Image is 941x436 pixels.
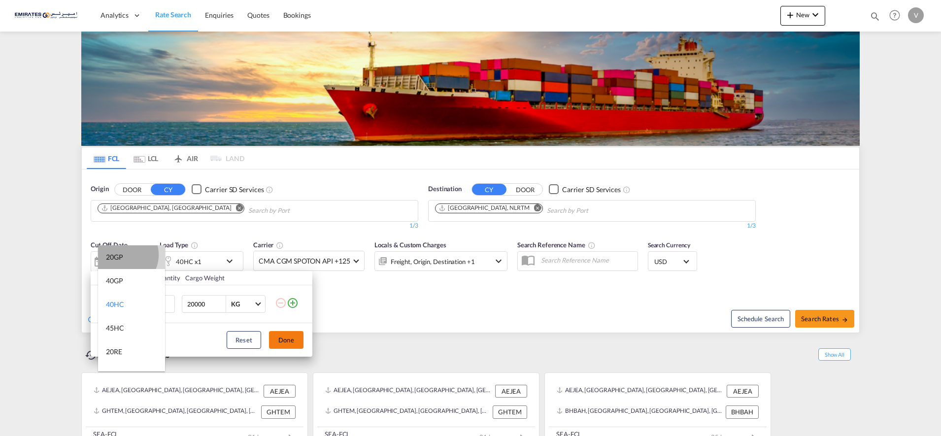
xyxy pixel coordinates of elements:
div: 20GP [106,252,123,262]
div: 45HC [106,323,124,333]
div: 20RE [106,347,122,357]
div: 40HC [106,300,124,309]
div: 40GP [106,276,123,286]
div: 40RE [106,370,122,380]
